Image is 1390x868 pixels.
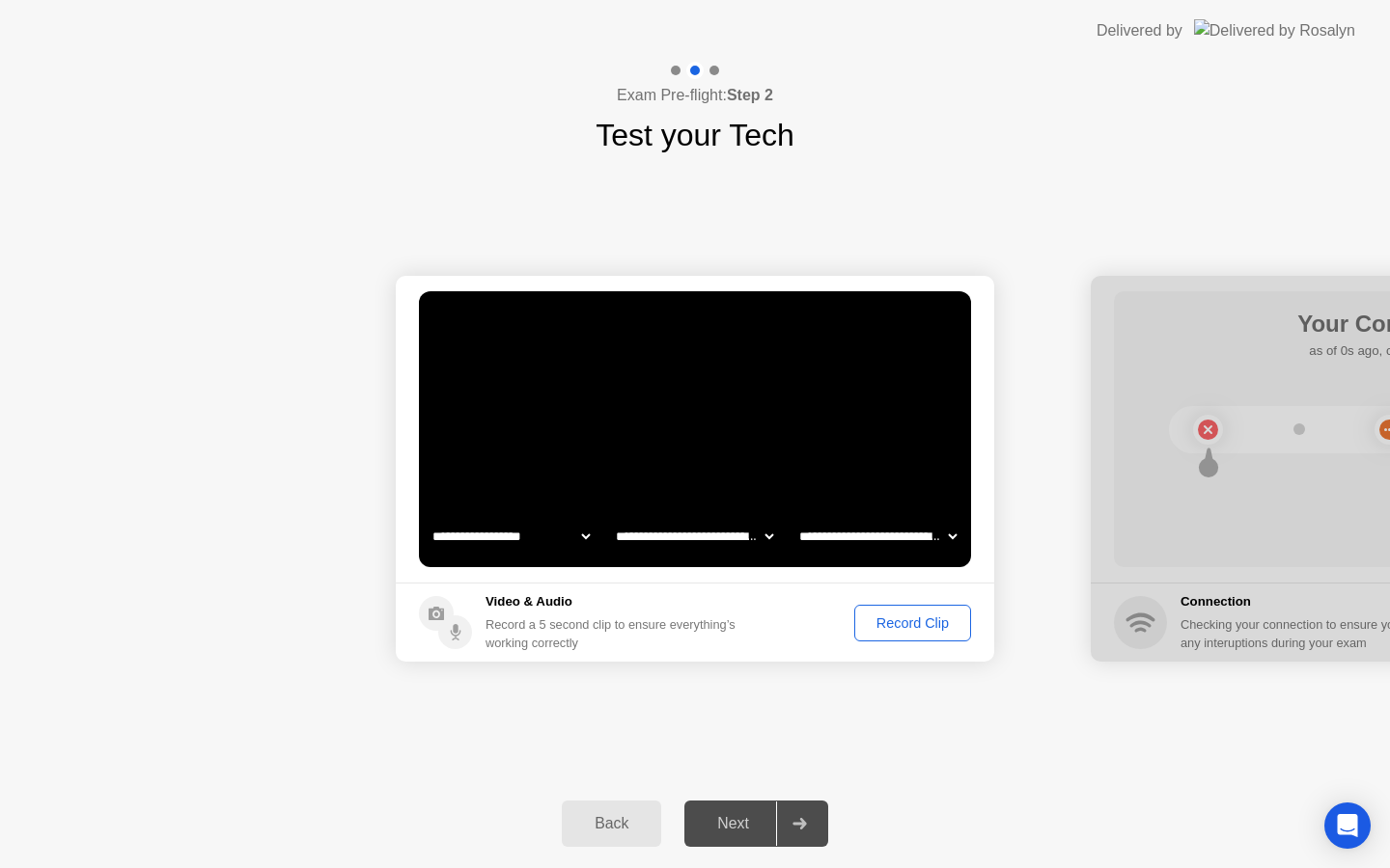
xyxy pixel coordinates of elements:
[612,517,777,556] select: Available speakers
[684,800,828,847] button: Next
[568,815,655,832] div: Back
[617,84,773,107] h4: Exam Pre-flight:
[861,615,964,631] div: Record Clip
[429,517,594,556] select: Available cameras
[596,112,794,158] h1: Test your Tech
[486,615,743,652] div: Record a 5 second clip to ensure everything’s working correctly
[854,605,971,641] button: Record Clip
[1194,19,1355,41] img: Delivered by Rosalyn
[690,815,776,832] div: Next
[1324,802,1371,849] div: Open Intercom Messenger
[486,592,743,611] h5: Video & Audio
[795,517,960,556] select: Available microphones
[1097,19,1182,42] div: Delivered by
[727,87,773,103] b: Step 2
[562,800,661,847] button: Back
